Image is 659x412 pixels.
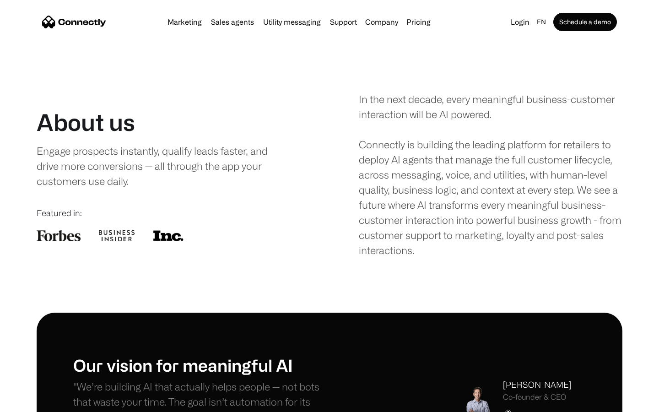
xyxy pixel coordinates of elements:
div: Engage prospects instantly, qualify leads faster, and drive more conversions — all through the ap... [37,143,287,189]
div: Featured in: [37,207,300,219]
div: en [537,16,546,28]
div: In the next decade, every meaningful business-customer interaction will be AI powered. Connectly ... [359,92,622,258]
h1: About us [37,108,135,136]
div: Co-founder & CEO [503,393,572,401]
a: Sales agents [207,18,258,26]
a: Pricing [403,18,434,26]
a: Marketing [164,18,205,26]
h1: Our vision for meaningful AI [73,355,329,375]
ul: Language list [18,396,55,409]
a: Utility messaging [259,18,324,26]
a: Login [507,16,533,28]
div: [PERSON_NAME] [503,379,572,391]
a: Schedule a demo [553,13,617,31]
a: Support [326,18,361,26]
div: Company [365,16,398,28]
aside: Language selected: English [9,395,55,409]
